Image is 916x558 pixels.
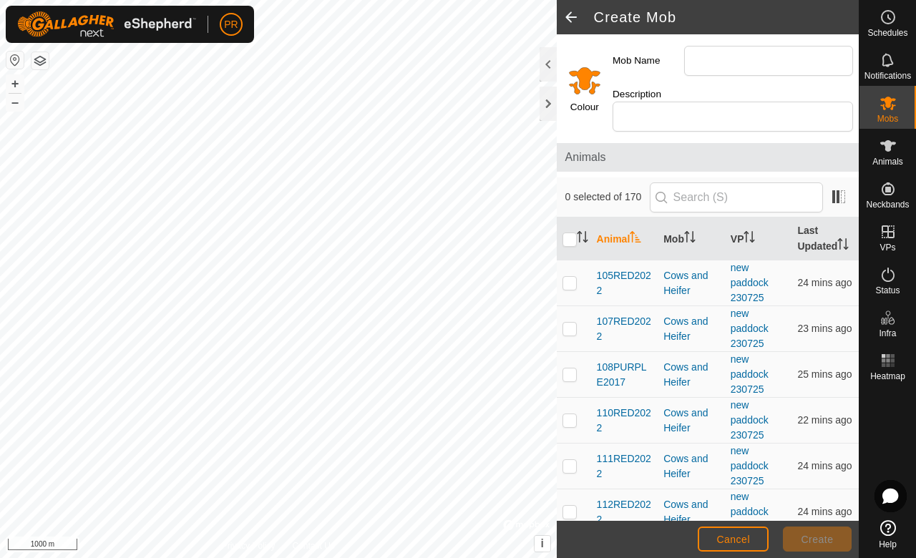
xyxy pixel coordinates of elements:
span: Help [879,540,897,549]
p-sorticon: Activate to sort [630,233,641,245]
button: Map Layers [31,52,49,69]
div: Cows and Heifer [663,360,719,390]
a: Privacy Policy [222,539,276,552]
th: Last Updated [791,217,859,260]
img: Gallagher Logo [17,11,196,37]
span: Cancel [716,534,750,545]
button: – [6,94,24,111]
label: Description [613,87,684,102]
span: 26 Aug 2025, 8:04 am [797,506,852,517]
a: new paddock 230725 [731,491,769,532]
span: Mobs [877,114,898,123]
a: new paddock 230725 [731,445,769,486]
input: Search (S) [650,182,823,212]
div: Cows and Heifer [663,314,719,344]
a: Contact Us [292,539,334,552]
span: Status [875,286,900,295]
label: Colour [570,100,599,114]
span: Schedules [867,29,907,37]
th: VP [725,217,792,260]
div: Cows and Heifer [663,268,719,298]
span: 26 Aug 2025, 8:04 am [797,368,852,380]
th: Mob [658,217,725,260]
button: Create [783,527,852,552]
a: Help [859,514,916,554]
a: new paddock 230725 [731,399,769,441]
span: 0 selected of 170 [565,190,650,205]
span: Animals [872,157,903,166]
h2: Create Mob [594,9,859,26]
span: 112RED2022 [597,497,653,527]
span: 108PURPLE2017 [597,360,653,390]
p-sorticon: Activate to sort [577,233,588,245]
span: 26 Aug 2025, 8:07 am [797,414,852,426]
button: i [535,536,550,552]
a: new paddock 230725 [731,353,769,395]
p-sorticon: Activate to sort [744,233,755,245]
span: 26 Aug 2025, 8:05 am [797,460,852,471]
span: Heatmap [870,372,905,381]
div: Cows and Heifer [663,497,719,527]
a: new paddock 230725 [731,308,769,349]
button: + [6,75,24,92]
div: Cows and Heifer [663,451,719,481]
span: Infra [879,329,896,338]
span: 26 Aug 2025, 8:06 am [797,323,852,334]
span: i [540,537,543,549]
span: Animals [565,149,850,166]
span: VPs [880,243,895,252]
button: Cancel [698,527,769,552]
label: Mob Name [613,46,684,76]
button: Reset Map [6,52,24,69]
th: Animal [591,217,658,260]
span: Notifications [864,72,911,80]
p-sorticon: Activate to sort [684,233,696,245]
span: 110RED2022 [597,406,653,436]
a: new paddock 230725 [731,262,769,303]
span: 105RED2022 [597,268,653,298]
div: Cows and Heifer [663,406,719,436]
span: Create [801,534,834,545]
p-sorticon: Activate to sort [837,240,849,252]
span: PR [224,17,238,32]
span: Neckbands [866,200,909,209]
span: 107RED2022 [597,314,653,344]
span: 111RED2022 [597,451,653,481]
span: 26 Aug 2025, 8:04 am [797,277,852,288]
